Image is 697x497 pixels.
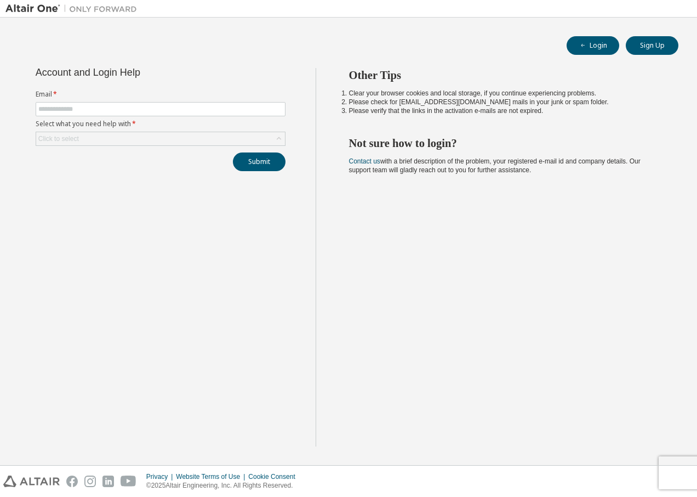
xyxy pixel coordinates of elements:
h2: Other Tips [349,68,659,82]
button: Login [567,36,619,55]
span: with a brief description of the problem, your registered e-mail id and company details. Our suppo... [349,157,641,174]
img: Altair One [5,3,142,14]
img: facebook.svg [66,476,78,487]
label: Email [36,90,285,99]
div: Cookie Consent [248,472,301,481]
img: altair_logo.svg [3,476,60,487]
div: Click to select [38,134,79,143]
li: Please verify that the links in the activation e-mails are not expired. [349,106,659,115]
img: linkedin.svg [102,476,114,487]
img: instagram.svg [84,476,96,487]
div: Privacy [146,472,176,481]
button: Sign Up [626,36,678,55]
label: Select what you need help with [36,120,285,128]
li: Clear your browser cookies and local storage, if you continue experiencing problems. [349,89,659,98]
div: Click to select [36,132,285,145]
p: © 2025 Altair Engineering, Inc. All Rights Reserved. [146,481,302,490]
li: Please check for [EMAIL_ADDRESS][DOMAIN_NAME] mails in your junk or spam folder. [349,98,659,106]
div: Website Terms of Use [176,472,248,481]
h2: Not sure how to login? [349,136,659,150]
img: youtube.svg [121,476,136,487]
a: Contact us [349,157,380,165]
button: Submit [233,153,285,171]
div: Account and Login Help [36,68,236,77]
